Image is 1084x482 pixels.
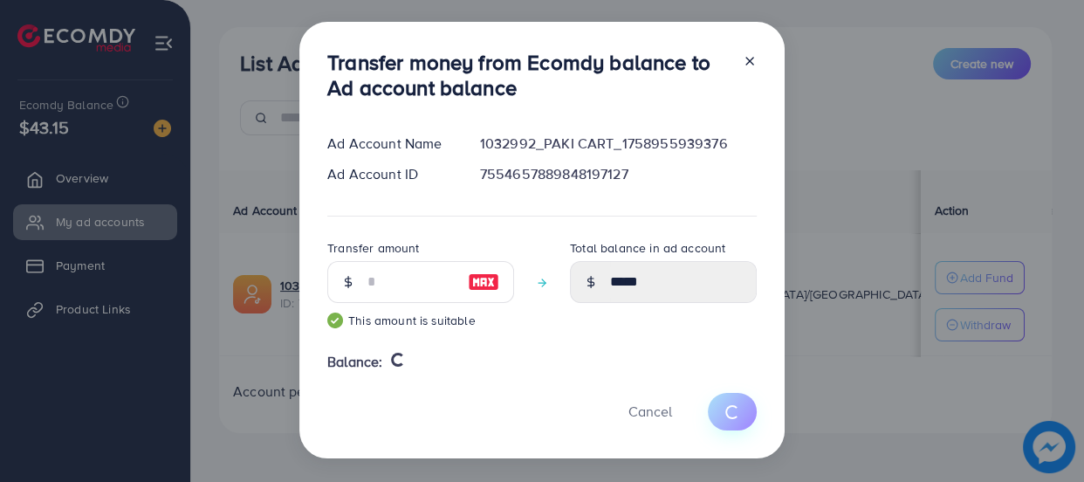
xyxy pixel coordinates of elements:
[468,272,499,293] img: image
[327,313,343,328] img: guide
[327,312,514,329] small: This amount is suitable
[628,402,672,421] span: Cancel
[313,164,466,184] div: Ad Account ID
[313,134,466,154] div: Ad Account Name
[466,164,771,184] div: 7554657889848197127
[327,50,729,100] h3: Transfer money from Ecomdy balance to Ad account balance
[607,393,694,430] button: Cancel
[327,352,382,372] span: Balance:
[327,239,419,257] label: Transfer amount
[570,239,725,257] label: Total balance in ad account
[466,134,771,154] div: 1032992_PAKI CART_1758955939376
